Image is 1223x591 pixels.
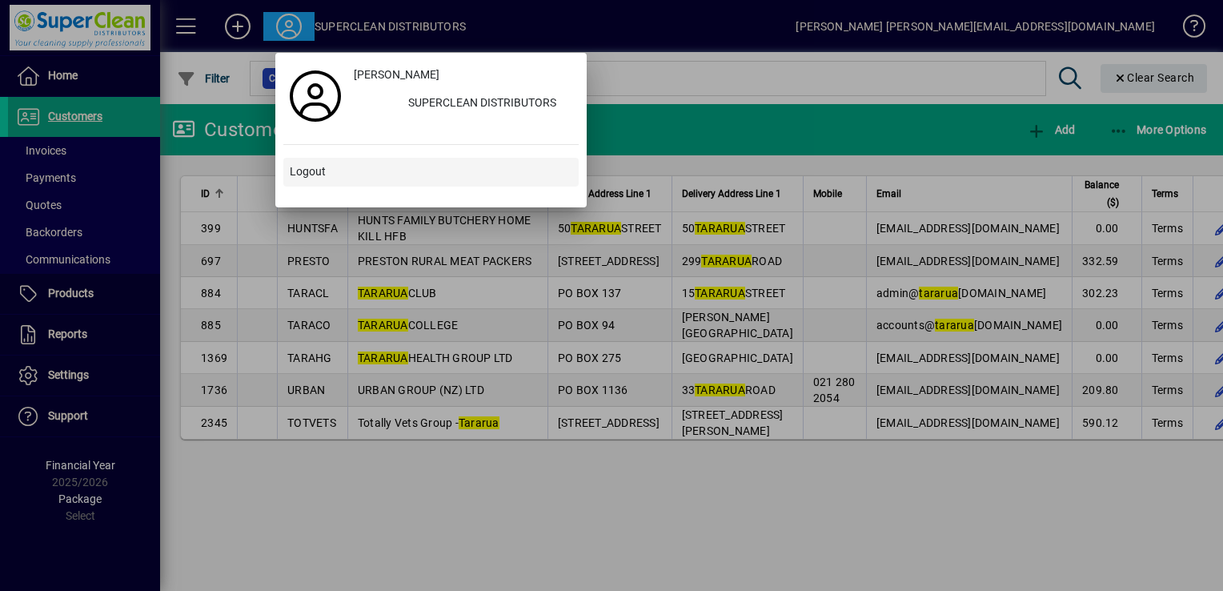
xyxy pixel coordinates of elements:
[347,61,579,90] a: [PERSON_NAME]
[283,82,347,111] a: Profile
[354,66,439,83] span: [PERSON_NAME]
[283,158,579,187] button: Logout
[395,90,579,119] div: SUPERCLEAN DISTRIBUTORS
[347,90,579,119] button: SUPERCLEAN DISTRIBUTORS
[290,163,326,180] span: Logout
